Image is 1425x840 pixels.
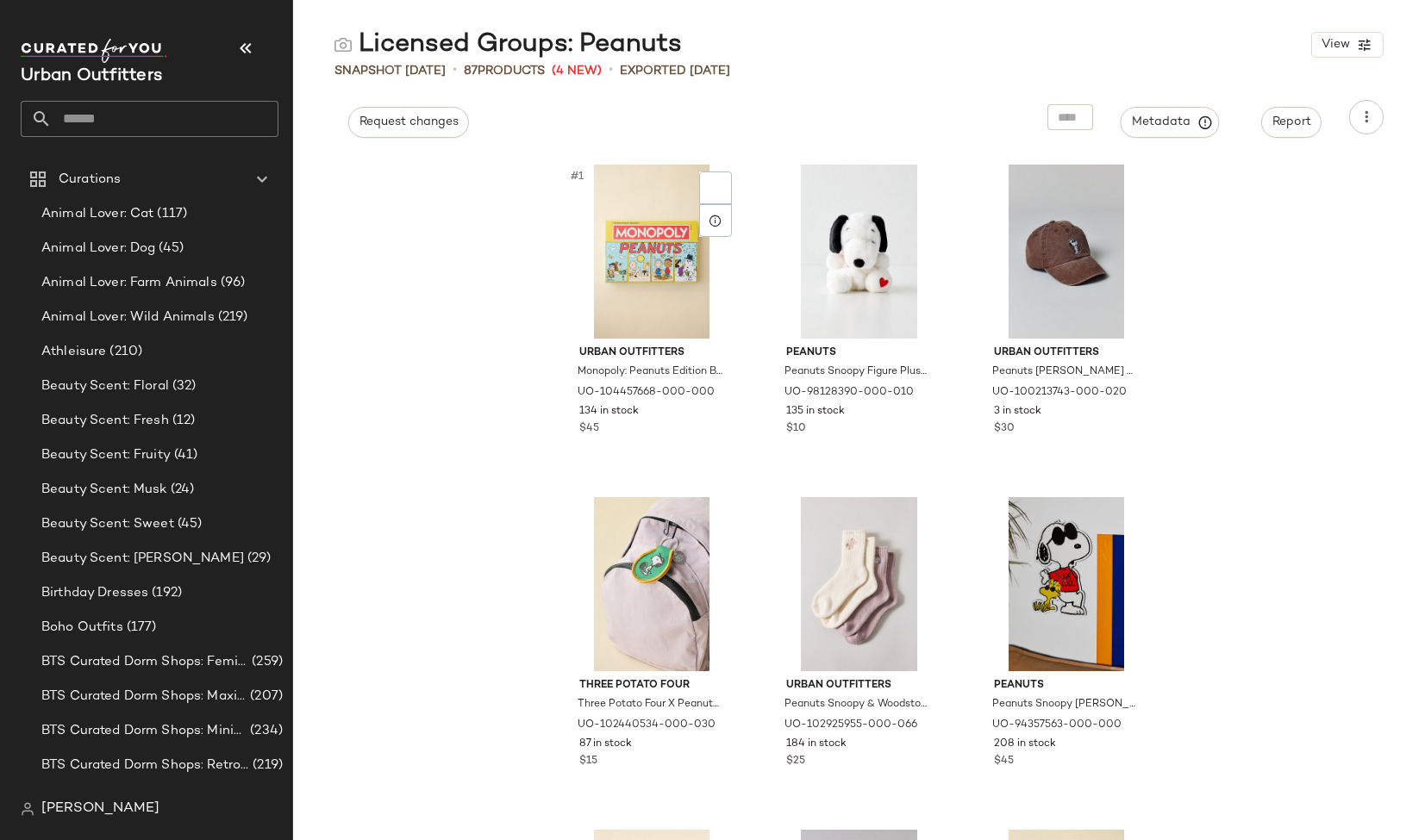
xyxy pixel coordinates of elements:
[579,737,632,752] span: 87 in stock
[579,678,725,694] span: Three Potato Four
[992,364,1138,380] span: Peanuts [PERSON_NAME] Cool Icon Washed Dad Hat in Brown, Men's at Urban Outfitters
[980,165,1153,339] img: 100213743_020_b
[578,364,723,380] span: Monopoly: Peanuts Edition Board Game in Assorted at Urban Outfitters
[41,411,169,431] span: Beauty Scent: Fresh
[334,62,446,80] span: Snapshot [DATE]
[359,115,459,129] span: Request changes
[41,514,174,534] span: Beauty Scent: Sweet
[994,737,1056,752] span: 208 in stock
[41,480,167,500] span: Beauty Scent: Musk
[41,618,123,638] span: Boho Outfits
[41,376,169,396] span: Beauty Scent: Floral
[994,421,1015,437] span: $30
[21,67,162,85] span: Current Company Name
[772,165,946,339] img: 98128390_010_b
[994,345,1140,361] span: Urban Outfitters
[569,168,587,185] span: #1
[992,385,1127,401] span: UO-100213743-000-020
[106,342,142,362] span: (210)
[247,687,283,706] span: (207)
[772,497,946,671] img: 102925955_066_b
[334,36,352,53] img: svg%3e
[41,445,171,465] span: Beauty Scent: Fruity
[578,718,716,733] span: UO-102440534-000-030
[167,480,195,500] span: (24)
[552,62,602,80] span: (4 New)
[784,364,930,380] span: Peanuts Snoopy Figure Plushie in White at Urban Outfitters
[994,754,1014,769] span: $45
[784,385,914,401] span: UO-98128390-000-010
[992,718,1122,733] span: UO-94357563-000-000
[249,756,283,775] span: (219)
[41,687,247,706] span: BTS Curated Dorm Shops: Maximalist
[41,799,159,819] span: [PERSON_NAME]
[784,718,917,733] span: UO-102925955-000-066
[21,802,34,816] img: svg%3e
[217,273,246,293] span: (96)
[992,697,1138,712] span: Peanuts Snoopy [PERSON_NAME] Cool Wall Clock in Assorted at Urban Outfitters
[334,28,682,62] div: Licensed Groups: Peanuts
[348,107,469,138] button: Request changes
[1131,115,1209,130] span: Metadata
[464,65,478,78] span: 87
[609,60,613,81] span: •
[786,404,845,420] span: 135 in stock
[123,618,157,638] span: (177)
[169,411,196,431] span: (12)
[579,754,597,769] span: $15
[453,60,457,81] span: •
[786,737,847,752] span: 184 in stock
[153,204,187,224] span: (117)
[579,345,725,361] span: Urban Outfitters
[155,239,184,258] span: (45)
[578,697,723,712] span: Three Potato Four X Peanuts Snoopy Tennis Patch Embroidered Keychain in Green at Urban Outfitters
[1121,107,1220,138] button: Metadata
[1311,32,1384,58] button: View
[464,62,545,80] div: Products
[41,756,249,775] span: BTS Curated Dorm Shops: Retro+ Boho
[41,273,217,293] span: Animal Lover: Farm Animals
[41,204,153,224] span: Animal Lover: Cat
[41,308,215,327] span: Animal Lover: Wild Animals
[980,497,1153,671] img: 94357563_000_b
[566,497,739,671] img: 102440534_030_b
[41,549,244,569] span: Beauty Scent: [PERSON_NAME]
[41,239,155,258] span: Animal Lover: Dog
[59,170,121,190] span: Curations
[786,754,805,769] span: $25
[247,790,283,810] span: (207)
[579,404,639,420] span: 134 in stock
[41,790,247,810] span: BTS Occasion and Outfitting: [PERSON_NAME] to Party
[21,39,167,63] img: cfy_white_logo.C9jOOHJF.svg
[169,376,197,396] span: (32)
[41,721,247,741] span: BTS Curated Dorm Shops: Minimalist
[1321,38,1350,52] span: View
[215,308,248,327] span: (219)
[994,678,1140,694] span: Peanuts
[786,678,932,694] span: Urban Outfitters
[579,421,599,437] span: $45
[244,549,272,569] span: (29)
[994,404,1041,420] span: 3 in stock
[1261,107,1322,138] button: Report
[566,165,739,339] img: 104457668_000_b
[148,583,182,603] span: (192)
[578,385,715,401] span: UO-104457668-000-000
[784,697,930,712] span: Peanuts Snoopy & Woodstock Cozy Sock 2-Pack in Pink, Women's at Urban Outfitters
[247,721,283,741] span: (234)
[1272,115,1311,129] span: Report
[171,445,198,465] span: (41)
[41,652,248,672] span: BTS Curated Dorm Shops: Feminine
[41,583,148,603] span: Birthday Dresses
[174,514,203,534] span: (45)
[620,62,730,80] p: Exported [DATE]
[248,652,283,672] span: (259)
[786,345,932,361] span: Peanuts
[41,342,106,362] span: Athleisure
[786,421,806,437] span: $10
